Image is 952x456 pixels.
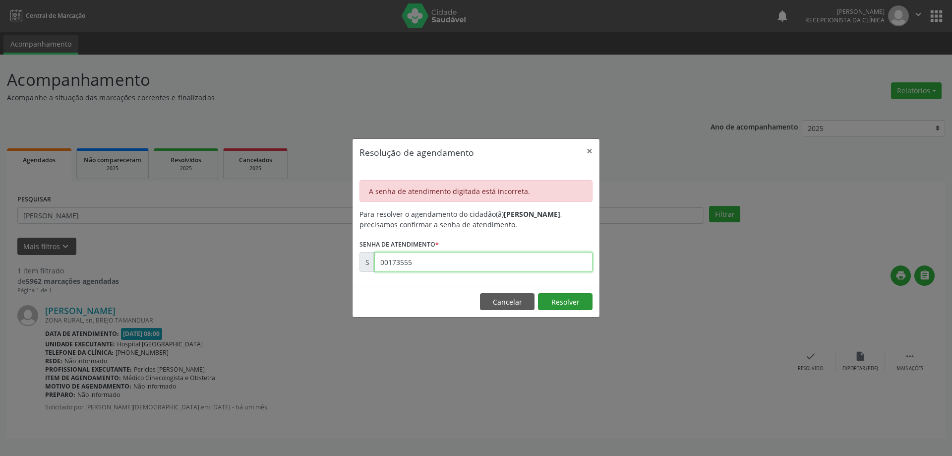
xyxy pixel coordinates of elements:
label: Senha de atendimento [359,237,439,252]
b: [PERSON_NAME] [504,209,560,219]
button: Cancelar [480,293,535,310]
div: Para resolver o agendamento do cidadão(ã) , precisamos confirmar a senha de atendimento. [359,209,593,230]
div: A senha de atendimento digitada está incorreta. [359,180,593,202]
div: S [359,252,375,272]
h5: Resolução de agendamento [359,146,474,159]
button: Close [580,139,599,163]
button: Resolver [538,293,593,310]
